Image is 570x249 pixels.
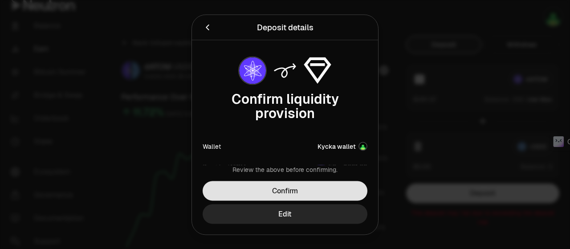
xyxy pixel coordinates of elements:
[203,92,367,120] div: Confirm liquidity provision
[257,21,313,33] div: Deposit details
[203,181,367,200] button: Confirm
[203,162,246,171] div: Provide dATOM
[203,21,212,33] button: Back
[318,163,325,170] img: dATOM Logo
[359,143,366,150] img: Account Image
[203,142,221,151] div: Wallet
[318,142,356,151] div: Kycka wallet
[318,142,367,151] button: Kycka walletAccount Image
[239,57,266,84] img: dATOM Logo
[203,165,367,174] div: Review the above before confirming.
[203,204,367,224] button: Edit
